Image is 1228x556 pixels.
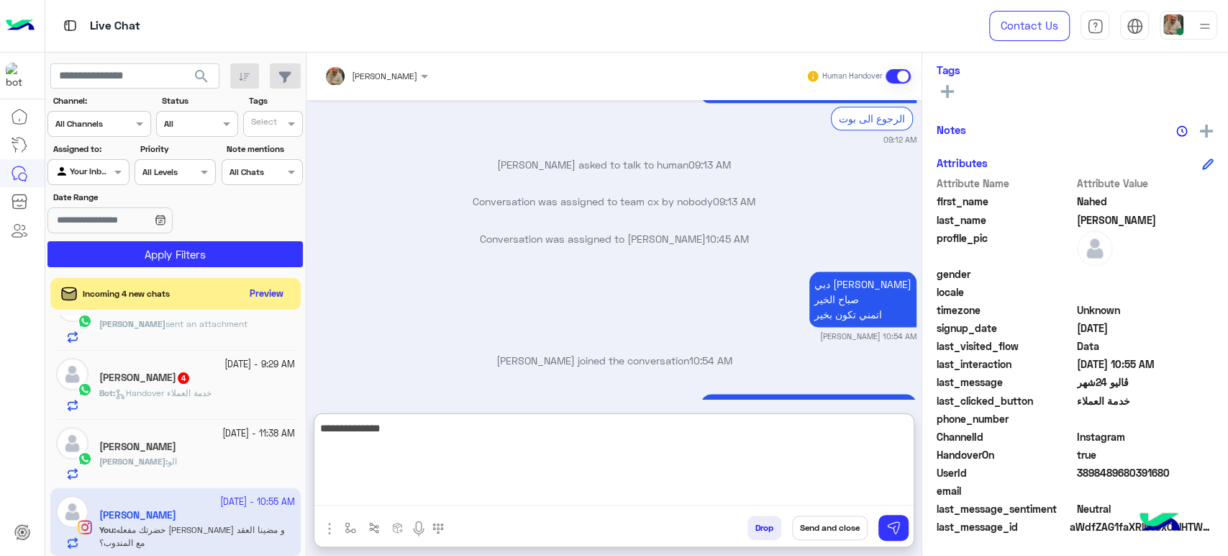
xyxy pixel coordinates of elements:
h6: Notes [937,123,966,136]
span: 09:13 AM [688,158,731,171]
p: [PERSON_NAME] asked to talk to human [312,157,917,172]
label: Status [162,94,236,107]
span: 0 [1077,501,1214,516]
img: defaultAdmin.png [56,358,88,390]
small: Human Handover [822,71,883,82]
span: gender [937,266,1074,282]
button: create order [386,516,410,539]
span: 8 [1077,429,1214,444]
span: first_name [937,194,1074,209]
label: Date Range [53,191,214,204]
img: tab [61,17,79,35]
span: null [1077,284,1214,300]
span: ChannelId [937,429,1074,444]
label: Channel: [53,94,150,107]
img: send message [886,521,901,535]
p: [PERSON_NAME] joined the conversation [312,353,917,368]
p: Conversation was assigned to [PERSON_NAME] [312,231,917,246]
p: Live Chat [90,17,140,36]
span: Incoming 4 new chats [83,287,170,300]
span: Mohamed [1077,212,1214,228]
img: Logo [6,11,35,41]
p: Conversation was assigned to team cx by nobody [312,194,917,209]
span: 09:13 AM [713,195,755,207]
span: 2025-09-21T06:11:48.721Z [1077,320,1214,336]
b: : [99,387,115,398]
img: add [1200,125,1213,138]
span: 2025-09-21T07:55:02.5801512Z [1077,357,1214,372]
span: 4 [178,372,189,384]
span: Attribute Value [1077,176,1214,191]
button: Trigger scenario [363,516,386,539]
span: Data [1077,338,1214,354]
img: profile [1196,17,1214,35]
div: Select [249,115,277,132]
span: HandoverOn [937,447,1074,462]
img: hulul-logo.png [1134,498,1185,549]
span: last_message_sentiment [937,501,1074,516]
small: 09:12 AM [883,134,917,145]
label: Assigned to: [53,143,127,156]
h6: Attributes [937,156,988,169]
label: Note mentions [227,143,301,156]
button: Drop [747,516,781,540]
small: [DATE] - 11:38 AM [222,427,295,441]
span: last_message [937,375,1074,390]
p: 21/9/2025, 10:54 AM [809,272,917,327]
img: select flow [345,522,356,534]
img: WhatsApp [78,452,92,466]
span: last_visited_flow [937,338,1074,354]
span: search [193,68,210,85]
span: الو [168,456,177,467]
span: phone_number [937,411,1074,426]
img: userImage [1163,14,1183,35]
h6: Tags [937,63,1214,76]
span: 10:54 AM [689,354,732,367]
span: aWdfZAG1faXRlbToxOklHTWVzc2FnZAUlEOjE3ODQxNDAyOTk5OTYyMzI5OjM0MDI4MjM2Njg0MTcxMDMwMTI0NDI1OTk5NjA... [1070,519,1214,534]
a: Contact Us [989,11,1070,41]
span: 3898489680391680 [1077,465,1214,480]
small: [DATE] - 9:29 AM [224,358,295,372]
span: timezone [937,302,1074,318]
h5: Moaataz Abdelfattah [99,372,191,384]
small: [PERSON_NAME] 10:54 AM [820,331,917,342]
span: null [1077,411,1214,426]
span: last_name [937,212,1074,228]
button: Preview [244,284,290,305]
label: Priority [140,143,214,156]
span: 10:45 AM [706,233,749,245]
span: locale [937,284,1074,300]
a: tab [1081,11,1109,41]
span: Attribute Name [937,176,1074,191]
img: make a call [432,523,444,534]
span: ڨاليو 24شهر [1077,375,1214,390]
span: email [937,483,1074,498]
span: null [1077,483,1214,498]
img: tab [1087,18,1104,35]
img: 1403182699927242 [6,63,32,89]
span: [PERSON_NAME] [352,71,417,81]
img: WhatsApp [78,382,92,397]
img: tab [1127,18,1143,35]
span: true [1077,447,1214,462]
span: signup_date [937,320,1074,336]
img: send voice note [410,520,427,537]
img: notes [1176,125,1188,137]
img: defaultAdmin.png [1077,230,1113,266]
span: Bot [99,387,113,398]
span: خدمة العملاء [1077,393,1214,408]
img: create order [392,522,404,534]
label: Tags [249,94,301,107]
img: send attachment [321,520,338,537]
div: الرجوع الى بوت [831,107,913,130]
p: 21/9/2025, 10:55 AM [701,394,917,434]
span: null [1077,266,1214,282]
img: WhatsApp [78,314,92,328]
span: Handover خدمة العملاء [115,387,212,398]
span: Unknown [1077,302,1214,318]
span: profile_pic [937,230,1074,264]
span: Nahed [1077,194,1214,209]
button: search [184,63,219,94]
button: Apply Filters [47,241,303,267]
b: : [99,456,168,467]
